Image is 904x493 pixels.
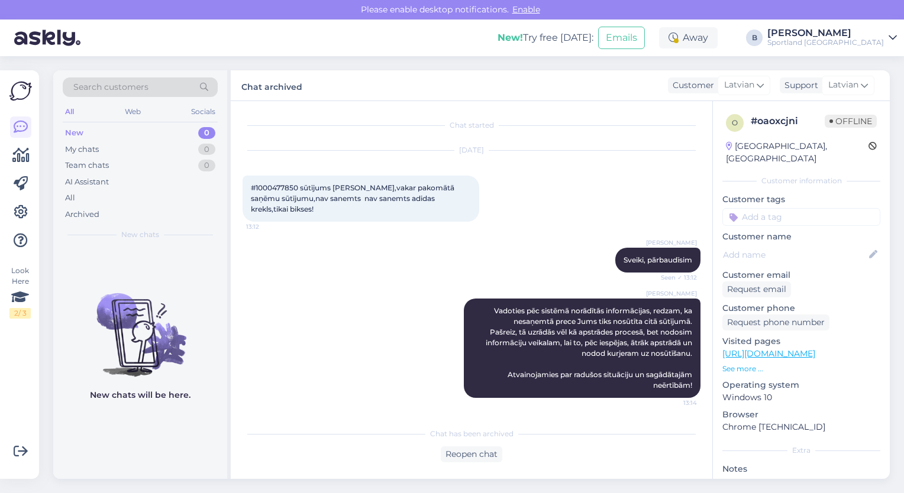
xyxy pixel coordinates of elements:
div: Team chats [65,160,109,171]
div: Look Here [9,265,31,319]
div: B [746,30,763,46]
div: All [65,192,75,204]
div: 0 [198,160,215,171]
p: Customer phone [722,302,880,314]
p: Customer email [722,269,880,281]
div: Customer [668,79,714,92]
div: My chats [65,144,99,155]
span: New chats [121,229,159,240]
span: Vadoties pēc sistēmā norādītās informācijas, redzam, ka nesaņemtā prece Jums tiks nosūtīta citā s... [486,306,694,390]
div: [DATE] [243,145,700,155]
label: Chat archived [241,77,302,93]
p: Visited pages [722,335,880,348]
span: [PERSON_NAME] [646,289,697,298]
img: Askly Logo [9,80,32,102]
a: [PERSON_NAME]Sportland [GEOGRAPHIC_DATA] [767,28,897,47]
span: 13:14 [653,398,697,407]
div: Reopen chat [441,446,502,462]
div: Socials [189,104,218,119]
span: #1000477850 sūtījums [PERSON_NAME],vakar pakomātā saņēmu sūtījumu,nav sanemts nav sanemts adidas ... [251,183,456,213]
p: Operating system [722,379,880,391]
div: Request email [722,281,791,297]
p: Windows 10 [722,391,880,404]
span: Seen ✓ 13:12 [653,273,697,282]
b: New! [498,32,523,43]
button: Emails [598,27,645,49]
div: Away [659,27,718,48]
div: Request phone number [722,314,829,330]
span: Chat has been archived [430,429,514,439]
div: Sportland [GEOGRAPHIC_DATA] [767,38,884,47]
span: Latvian [828,79,858,92]
div: Web [122,104,143,119]
input: Add name [723,248,867,261]
p: Chrome [TECHNICAL_ID] [722,421,880,433]
span: Offline [825,115,877,128]
span: Sveiki, pārbaudīsim [624,255,692,264]
div: Try free [DATE]: [498,31,593,45]
span: Latvian [724,79,754,92]
div: 0 [198,144,215,155]
div: All [63,104,76,119]
div: AI Assistant [65,176,109,188]
p: New chats will be here. [90,389,191,401]
div: # oaoxcjni [751,114,825,128]
p: See more ... [722,364,880,374]
div: Extra [722,445,880,456]
p: Notes [722,463,880,475]
span: Search customers [73,81,148,93]
div: New [65,127,83,139]
div: 0 [198,127,215,139]
div: Customer information [722,176,880,186]
span: Enable [509,4,544,15]
img: No chats [53,272,227,378]
p: Browser [722,408,880,421]
div: Chat started [243,120,700,131]
p: Customer name [722,231,880,243]
div: [PERSON_NAME] [767,28,884,38]
input: Add a tag [722,208,880,226]
span: [PERSON_NAME] [646,238,697,247]
div: Support [780,79,818,92]
a: [URL][DOMAIN_NAME] [722,348,815,359]
div: [GEOGRAPHIC_DATA], [GEOGRAPHIC_DATA] [726,140,869,165]
p: Customer tags [722,193,880,206]
span: o [732,118,738,127]
span: 13:12 [246,222,290,231]
div: 2 / 3 [9,308,31,319]
div: Archived [65,209,99,220]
